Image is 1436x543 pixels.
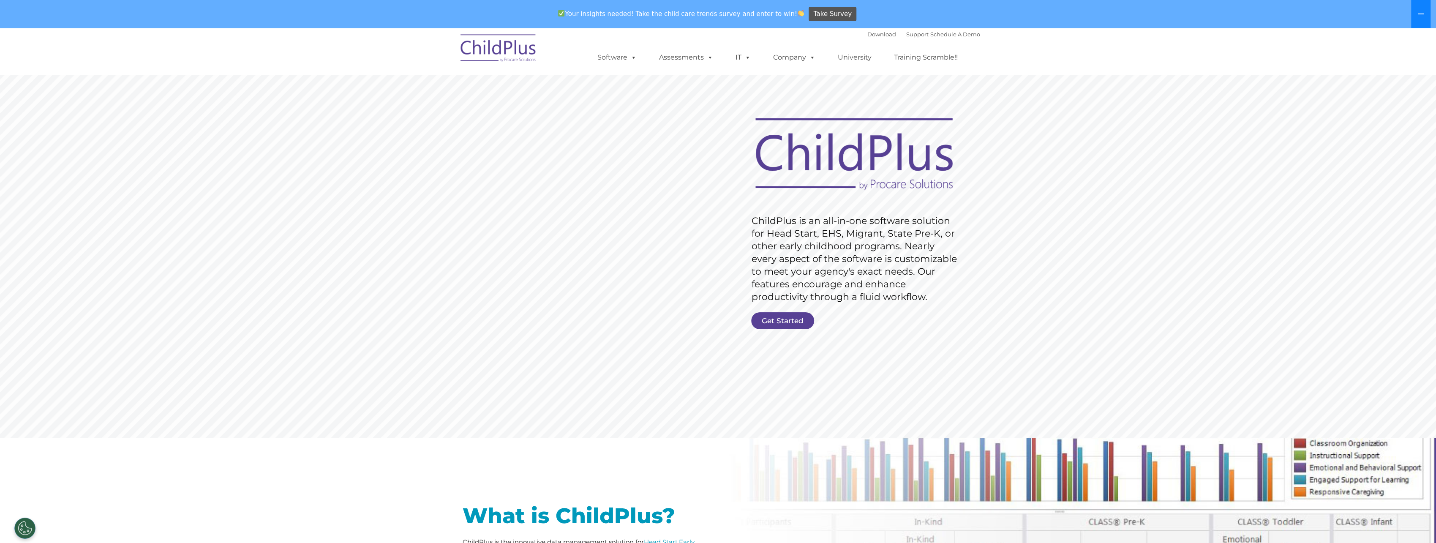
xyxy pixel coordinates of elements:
img: ✅ [558,10,564,16]
a: Take Survey [809,7,856,22]
a: Download [867,31,896,38]
a: Training Scramble!! [886,49,966,66]
span: Take Survey [814,7,852,22]
img: ChildPlus by Procare Solutions [456,28,541,71]
img: 👏 [798,10,804,16]
span: Your insights needed! Take the child care trends survey and enter to win! [555,5,808,22]
a: Support [906,31,929,38]
a: Assessments [651,49,722,66]
font: | [867,31,980,38]
a: Company [765,49,824,66]
h1: What is ChildPlus? [463,505,712,527]
a: Get Started [751,312,814,329]
a: IT [727,49,759,66]
a: Schedule A Demo [930,31,980,38]
a: Software [589,49,645,66]
rs-layer: ChildPlus is an all-in-one software solution for Head Start, EHS, Migrant, State Pre-K, or other ... [752,215,961,303]
a: University [829,49,880,66]
button: Cookies Settings [14,518,35,539]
